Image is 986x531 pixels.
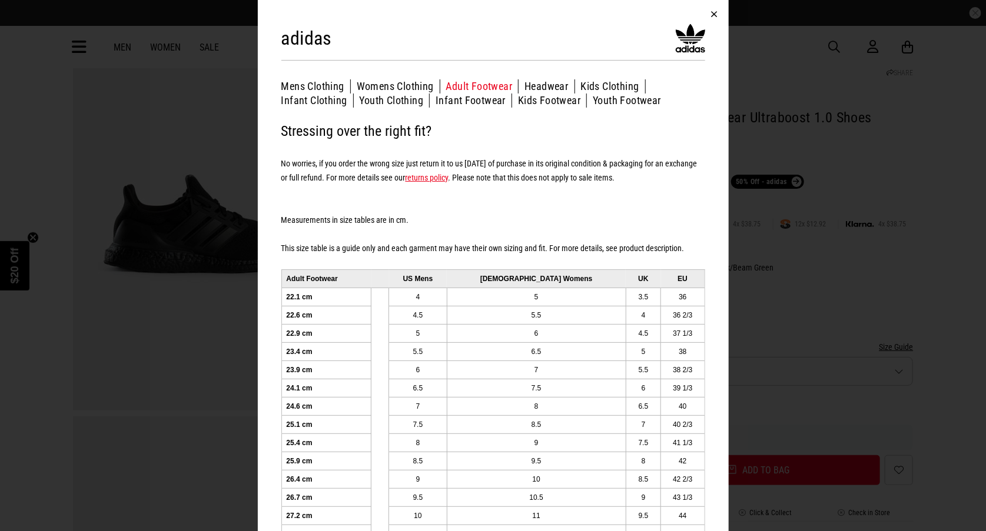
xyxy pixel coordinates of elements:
[389,415,447,433] td: 7.5
[447,324,626,342] td: 6
[389,342,447,360] td: 5.5
[518,93,587,108] button: Kids Footwear
[281,79,351,93] button: Mens Clothing
[626,506,660,525] td: 9.5
[389,324,447,342] td: 5
[661,306,705,324] td: 36 2/3
[447,306,626,324] td: 5.5
[661,288,705,306] td: 36
[281,470,371,488] td: 26.4 cm
[626,433,660,452] td: 7.5
[389,470,447,488] td: 9
[389,397,447,415] td: 7
[281,306,371,324] td: 22.6 cm
[281,360,371,379] td: 23.9 cm
[446,79,519,93] button: Adult Footwear
[447,452,626,470] td: 9.5
[281,342,371,360] td: 23.4 cm
[626,288,660,306] td: 3.5
[661,342,705,360] td: 38
[357,79,440,93] button: Womens Clothing
[626,324,660,342] td: 4.5
[360,93,430,108] button: Youth Clothing
[389,269,447,288] td: US Mens
[447,342,626,360] td: 6.5
[661,397,705,415] td: 40
[389,360,447,379] td: 6
[447,433,626,452] td: 9
[281,288,371,306] td: 22.1 cm
[447,397,626,415] td: 8
[661,488,705,506] td: 43 1/3
[661,433,705,452] td: 41 1/3
[281,93,354,108] button: Infant Clothing
[626,488,660,506] td: 9
[581,79,646,93] button: Kids Clothing
[389,488,447,506] td: 9.5
[626,470,660,488] td: 8.5
[661,506,705,525] td: 44
[676,24,705,53] img: adidas
[593,93,661,108] button: Youth Footwear
[281,506,371,525] td: 27.2 cm
[281,415,371,433] td: 25.1 cm
[661,360,705,379] td: 38 2/3
[626,269,660,288] td: UK
[447,506,626,525] td: 11
[447,415,626,433] td: 8.5
[447,488,626,506] td: 10.5
[447,379,626,397] td: 7.5
[281,324,371,342] td: 22.9 cm
[281,452,371,470] td: 25.9 cm
[626,360,660,379] td: 5.5
[436,93,512,108] button: Infant Footwear
[661,269,705,288] td: EU
[281,199,705,255] h5: Measurements in size tables are in cm. This size table is a guide only and each garment may have ...
[661,415,705,433] td: 40 2/3
[281,156,705,185] h5: No worries, if you order the wrong size just return it to us [DATE] of purchase in its original c...
[626,397,660,415] td: 6.5
[524,79,575,93] button: Headwear
[389,452,447,470] td: 8.5
[389,506,447,525] td: 10
[389,288,447,306] td: 4
[281,488,371,506] td: 26.7 cm
[281,269,371,288] td: Adult Footwear
[281,379,371,397] td: 24.1 cm
[389,379,447,397] td: 6.5
[389,306,447,324] td: 4.5
[661,324,705,342] td: 37 1/3
[626,379,660,397] td: 6
[447,269,626,288] td: [DEMOGRAPHIC_DATA] Womens
[626,342,660,360] td: 5
[661,379,705,397] td: 39 1/3
[281,397,371,415] td: 24.6 cm
[626,452,660,470] td: 8
[281,26,332,50] h2: adidas
[389,433,447,452] td: 8
[9,5,45,40] button: Open LiveChat chat widget
[626,415,660,433] td: 7
[626,306,660,324] td: 4
[281,433,371,452] td: 25.4 cm
[447,360,626,379] td: 7
[281,119,705,143] h2: Stressing over the right fit?
[447,288,626,306] td: 5
[406,173,449,182] a: returns policy
[661,452,705,470] td: 42
[661,470,705,488] td: 42 2/3
[447,470,626,488] td: 10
